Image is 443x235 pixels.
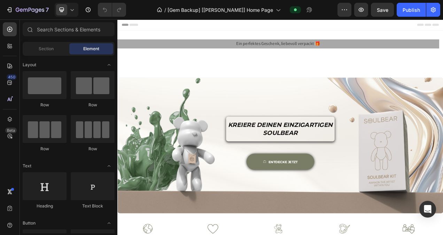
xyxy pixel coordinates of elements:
[98,3,126,17] div: Undo/Redo
[23,220,36,226] span: Button
[23,146,67,152] div: Row
[3,3,52,17] button: 7
[39,46,54,52] span: Section
[403,6,420,14] div: Publish
[168,6,273,14] span: [Gem Backup] [[PERSON_NAME]] Home Page
[23,163,31,169] span: Text
[103,59,115,70] span: Toggle open
[23,22,115,36] input: Search Sections & Elements
[1,26,412,36] p: Ein perfektes Geschenk, liebevoll verpackt 🎁
[46,6,49,14] p: 7
[194,179,231,187] div: ENTDECKE JETZT
[377,7,388,13] span: Save
[165,172,252,193] a: ENTDECKE JETZT
[103,218,115,229] span: Toggle open
[103,160,115,172] span: Toggle open
[71,102,115,108] div: Row
[23,102,67,108] div: Row
[71,146,115,152] div: Row
[117,20,443,235] iframe: Design area
[71,203,115,209] div: Text Block
[23,62,36,68] span: Layout
[5,128,17,133] div: Beta
[419,201,436,218] div: Open Intercom Messenger
[23,203,67,209] div: Heading
[397,3,426,17] button: Publish
[7,74,17,80] div: 450
[371,3,394,17] button: Save
[164,6,166,14] span: /
[83,46,99,52] span: Element
[139,130,279,151] h2: Kreiere DEINen EINZIGARTIGEn SOULBEAR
